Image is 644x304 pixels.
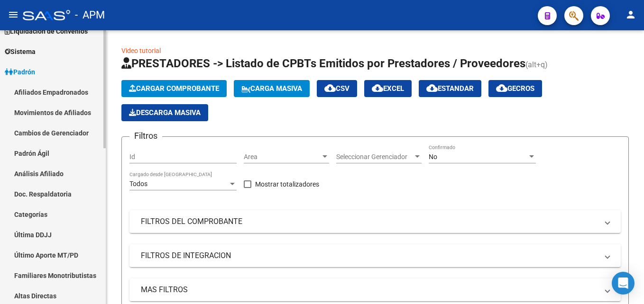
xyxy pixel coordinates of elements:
span: Gecros [496,84,534,93]
span: Estandar [426,84,474,93]
span: Descarga Masiva [129,108,201,117]
span: Mostrar totalizadores [255,179,319,190]
span: PRESTADORES -> Listado de CPBTs Emitidos por Prestadores / Proveedores [121,57,525,70]
span: CSV [324,84,350,93]
mat-expansion-panel-header: FILTROS DE INTEGRACION [129,244,621,267]
span: Liquidación de Convenios [5,26,88,36]
span: No [429,153,437,161]
mat-panel-title: FILTROS DE INTEGRACION [141,250,598,261]
button: EXCEL [364,80,412,97]
span: Cargar Comprobante [129,84,219,93]
button: Descarga Masiva [121,104,208,121]
mat-expansion-panel-header: FILTROS DEL COMPROBANTE [129,210,621,233]
h3: Filtros [129,129,162,143]
span: Seleccionar Gerenciador [336,153,413,161]
button: Carga Masiva [234,80,310,97]
button: Gecros [488,80,542,97]
mat-icon: person [625,9,636,20]
a: Video tutorial [121,47,161,54]
span: (alt+q) [525,60,548,69]
mat-expansion-panel-header: MAS FILTROS [129,278,621,301]
button: Cargar Comprobante [121,80,227,97]
mat-icon: cloud_download [496,82,507,94]
span: EXCEL [372,84,404,93]
app-download-masive: Descarga masiva de comprobantes (adjuntos) [121,104,208,121]
button: CSV [317,80,357,97]
div: Open Intercom Messenger [612,272,635,295]
span: - APM [75,5,105,26]
mat-icon: menu [8,9,19,20]
mat-icon: cloud_download [324,82,336,94]
span: Sistema [5,46,36,57]
mat-panel-title: MAS FILTROS [141,285,598,295]
mat-icon: cloud_download [426,82,438,94]
span: Todos [129,180,147,188]
span: Area [244,153,321,161]
button: Estandar [419,80,481,97]
span: Padrón [5,67,35,77]
mat-icon: cloud_download [372,82,383,94]
mat-panel-title: FILTROS DEL COMPROBANTE [141,216,598,227]
span: Carga Masiva [241,84,302,93]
